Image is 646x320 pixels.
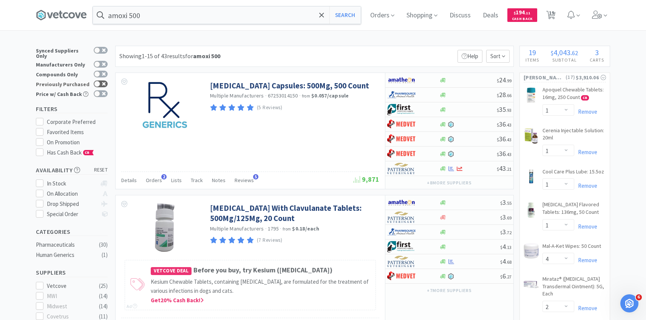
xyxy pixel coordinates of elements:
p: (7 Reviews) [257,237,283,244]
span: . 99 [506,78,512,83]
strong: $0.057 / capsule [311,92,349,99]
span: 1795 [268,225,279,232]
a: [MEDICAL_DATA] With Clavulanate Tablets: 500Mg/125Mg, 20 Count [210,203,377,224]
div: On Promotion [47,138,108,147]
img: 69116df79dca44c58f94b7f73ff15d8d_76180.jpeg [524,243,539,258]
span: Get 20 % Cash Back! [151,297,204,304]
span: reset [94,166,108,174]
span: Has Cash Back [47,149,94,156]
div: Pharmaceuticals [36,240,97,249]
a: Remove [574,223,597,230]
span: from [283,226,291,232]
span: 6 [500,272,512,280]
span: . 66 [506,93,512,98]
span: $ [497,93,499,98]
button: Search [329,6,361,24]
h5: Filters [36,105,108,113]
div: Human Generics [36,250,97,260]
div: Previously Purchased [36,80,90,87]
a: Cool Care Plus Lube: 15.5oz [542,168,604,179]
span: . 72 [506,230,512,235]
a: Remove [574,257,597,264]
span: $ [500,215,502,221]
span: 5 [253,174,258,179]
a: Remove [574,182,597,189]
span: 36 [497,134,512,143]
img: 3a5f0e7d1e1c41478459d56d3e3642bf_72488.jpeg [524,169,539,184]
a: 19 [543,13,559,20]
a: $194.11Cash Back [507,5,537,25]
img: a1ca392d24124433ae2eabd7e6cfb26f_698685.jpeg [524,88,539,103]
span: $ [500,274,502,280]
img: 9d2578eaaca7454dadc0a964f54db955_403486.jpeg [524,277,539,292]
input: Search by item, sku, manufacturer, ingredient, size... [93,6,361,24]
div: Synced Suppliers Only [36,47,90,59]
span: for [185,52,220,60]
span: Reviews [235,177,254,184]
span: . 43 [506,151,512,157]
iframe: Intercom live chat [620,294,638,312]
span: . 69 [506,215,512,221]
a: [MEDICAL_DATA] Flavored Tablets: 136mg, 50 Count [542,201,606,219]
span: 3 [595,48,599,57]
span: · [280,225,281,232]
span: CB [83,150,91,155]
strong: $0.18 / each [292,225,319,232]
span: $ [514,11,516,15]
div: Compounds Only [36,71,90,77]
img: 7915dbd3f8974342a4dc3feb8efc1740_58.png [387,89,416,100]
h4: Subtotal [545,56,584,63]
img: 55361e86bb714a02bb532598ccc01019_502556.jpeg [524,128,539,144]
img: bdd3c0f4347043b9a893056ed883a29a_120.png [387,133,416,145]
span: 3 [500,198,512,207]
h4: Carts [584,56,610,63]
div: Drop Shipped [47,199,97,209]
span: 19 [529,48,536,57]
h5: Suppliers [36,268,108,277]
span: . 43 [506,122,512,128]
img: 67d67680309e4a0bb49a5ff0391dcc42_6.png [387,104,416,115]
span: 9,871 [354,175,379,184]
div: Price w/ Cash Back [36,90,90,97]
div: ( 14 ) [99,302,108,311]
img: 53d93190a29e4498bbfee844adae5065_256121.jpeg [140,203,189,252]
img: bdd3c0f4347043b9a893056ed883a29a_120.png [387,148,416,159]
img: f5e969b455434c6296c6d81ef179fa71_3.png [387,212,416,223]
div: ( 30 ) [99,240,108,249]
span: Orders [146,177,162,184]
span: 24 [497,76,512,84]
img: 74c4f1ba1e1f489c9241e52c189877b5_451519.jpeg [140,80,189,130]
div: In Stock [47,179,97,188]
div: Vetcove [47,281,94,291]
span: 43 [497,164,512,173]
img: f5e969b455434c6296c6d81ef179fa71_3.png [387,256,416,267]
div: $3,910.06 [576,73,606,82]
span: $ [497,122,499,128]
span: 36 [497,149,512,158]
span: $ [497,151,499,157]
span: 2 [161,174,167,179]
span: $ [497,137,499,142]
span: $ [551,49,553,57]
img: 7df65d6fdf0c4ed58c46bb5ed85c4822_422923.jpeg [524,203,539,218]
span: $ [497,78,499,83]
div: MWI [47,292,94,301]
strong: amoxi 500 [193,52,220,60]
span: $ [500,259,502,265]
span: [PERSON_NAME] [524,73,565,82]
h4: Before you buy, try Kesium ([MEDICAL_DATA]) [151,265,372,276]
img: f5e969b455434c6296c6d81ef179fa71_3.png [387,163,416,174]
h4: Items [520,56,545,63]
span: 35 [497,105,512,114]
span: 62 [572,49,578,57]
a: Discuss [447,12,474,19]
span: 4 [500,257,512,266]
span: . 21 [506,166,512,172]
h5: Categories [36,227,108,236]
span: · [265,92,267,99]
span: $ [497,166,499,172]
img: bdd3c0f4347043b9a893056ed883a29a_120.png [387,119,416,130]
img: 3331a67d23dc422aa21b1ec98afbf632_11.png [387,197,416,208]
span: Details [121,177,137,184]
span: 3 [500,227,512,236]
